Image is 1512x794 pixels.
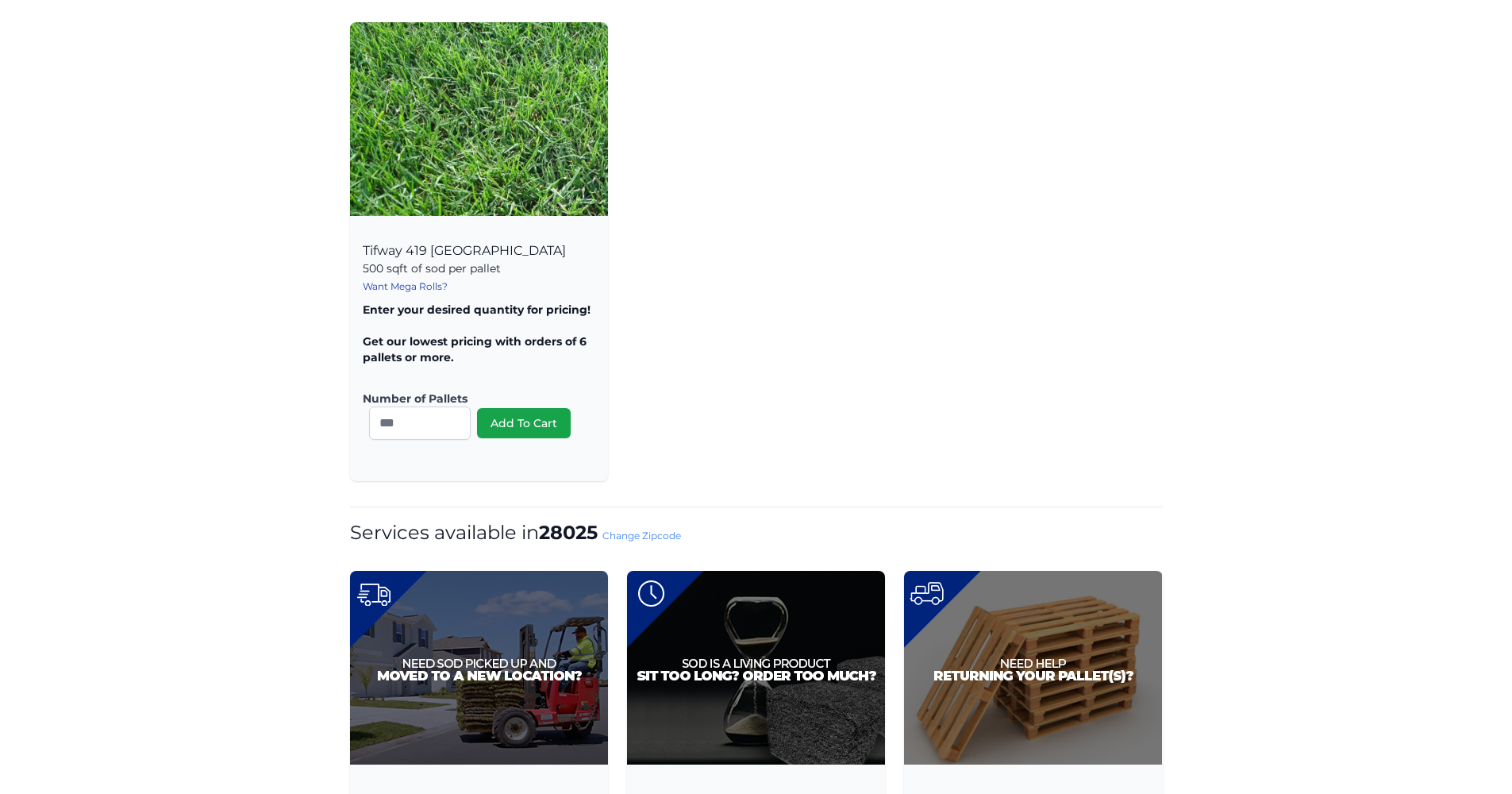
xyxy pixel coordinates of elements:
label: Number of Pallets [363,391,583,407]
p: Enter your desired quantity for pricing! Get our lowest pricing with orders of 6 pallets or more. [363,302,595,365]
img: Tifway 419 Bermuda Product Image [350,22,608,216]
img: Pallet Pickup Product Image [904,571,1162,765]
p: 500 sqft of sod per pallet [363,260,595,276]
h1: Services available in [350,520,1163,545]
a: Change Zipcode [602,530,681,542]
a: Want Mega Rolls? [363,280,448,292]
img: Excess Sod Disposal Product Image [627,571,885,765]
div: Tifway 419 [GEOGRAPHIC_DATA] [350,225,608,481]
img: Excess Sod Transfer Product Image [350,571,608,765]
button: Add To Cart [477,408,571,438]
strong: 28025 [539,521,598,544]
